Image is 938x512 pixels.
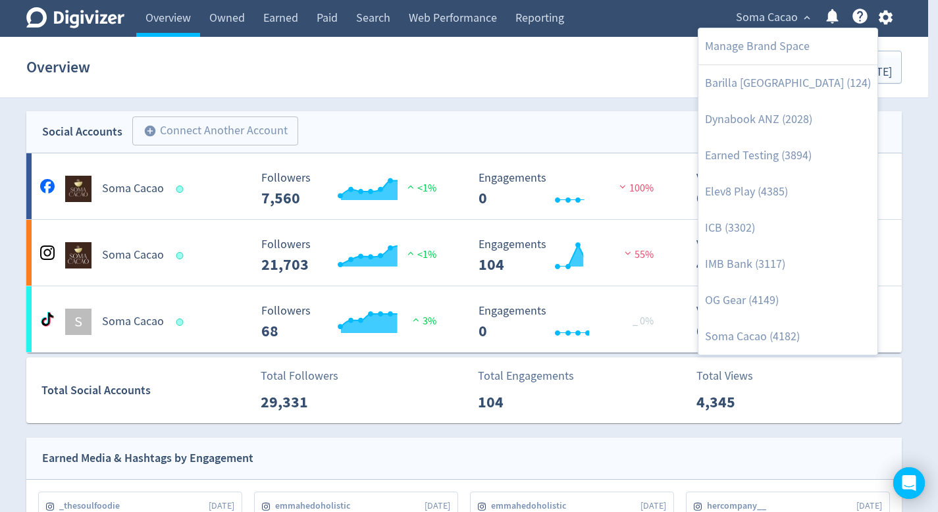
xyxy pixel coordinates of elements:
[698,282,877,319] a: OG Gear (4149)
[698,138,877,174] a: Earned Testing (3894)
[698,65,877,101] a: Barilla [GEOGRAPHIC_DATA] (124)
[698,319,877,355] a: Soma Cacao (4182)
[893,467,925,499] div: Open Intercom Messenger
[698,101,877,138] a: Dynabook ANZ (2028)
[698,174,877,210] a: Elev8 Play (4385)
[698,246,877,282] a: IMB Bank (3117)
[698,28,877,64] a: Manage Brand Space
[698,210,877,246] a: ICB (3302)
